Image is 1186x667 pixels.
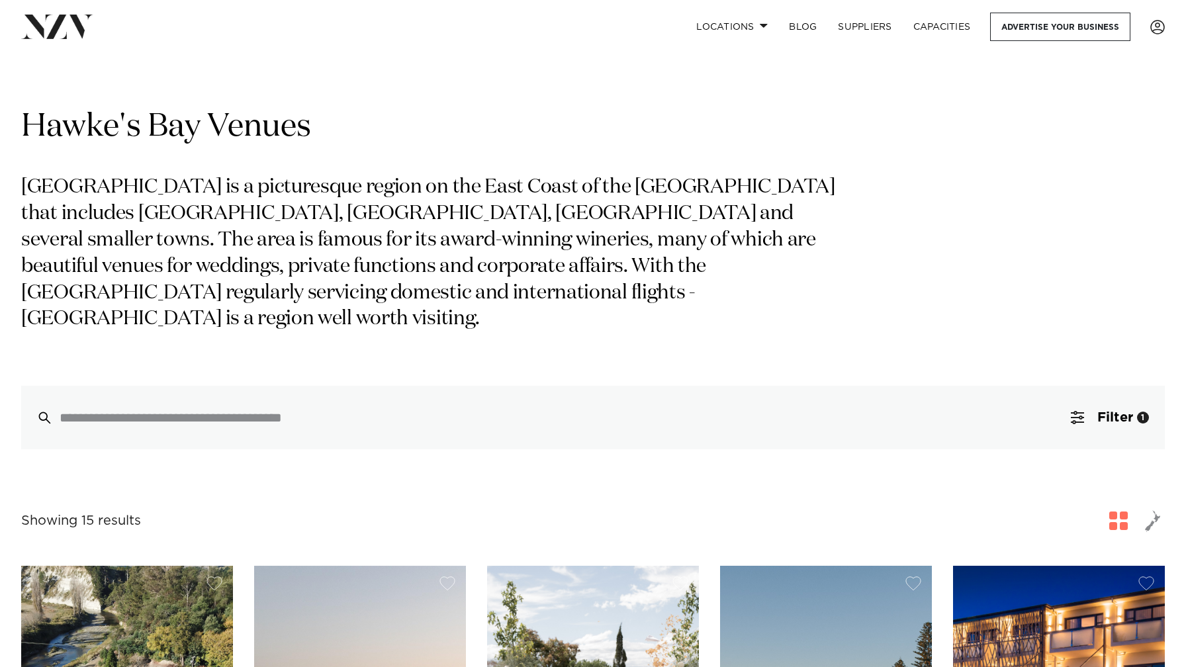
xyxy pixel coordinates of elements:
span: Filter [1097,411,1133,424]
h1: Hawke's Bay Venues [21,107,1165,148]
div: 1 [1137,412,1149,423]
img: nzv-logo.png [21,15,93,38]
p: [GEOGRAPHIC_DATA] is a picturesque region on the East Coast of the [GEOGRAPHIC_DATA] that include... [21,175,839,333]
a: BLOG [778,13,827,41]
a: SUPPLIERS [827,13,902,41]
a: Locations [686,13,778,41]
button: Filter1 [1055,386,1165,449]
div: Showing 15 results [21,511,141,531]
a: Advertise your business [990,13,1130,41]
a: Capacities [903,13,981,41]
